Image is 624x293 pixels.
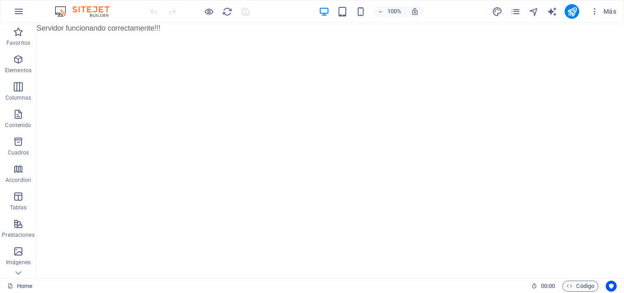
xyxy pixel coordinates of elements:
button: 100% [373,6,406,17]
span: Código [566,281,594,292]
i: Publicar [567,6,577,17]
h6: 100% [387,6,402,17]
i: Volver a cargar página [222,6,233,17]
i: Diseño (Ctrl+Alt+Y) [492,6,502,17]
button: Más [587,4,620,19]
p: Cuadros [8,149,29,156]
p: Elementos [5,67,32,74]
button: pages [510,6,521,17]
button: publish [565,4,579,19]
a: Haz clic para cancelar la selección y doble clic para abrir páginas [7,281,32,292]
p: Columnas [5,94,32,101]
span: Más [590,7,616,16]
p: Imágenes [6,259,31,266]
span: 00 00 [541,281,555,292]
p: Accordion [5,176,31,184]
button: reload [222,6,233,17]
p: Tablas [10,204,27,211]
h6: Tiempo de la sesión [531,281,555,292]
i: Navegador [529,6,539,17]
i: Páginas (Ctrl+Alt+S) [510,6,521,17]
p: Prestaciones [2,231,34,239]
button: navigator [528,6,539,17]
span: : [547,282,549,289]
i: Al redimensionar, ajustar el nivel de zoom automáticamente para ajustarse al dispositivo elegido. [411,7,419,16]
p: Contenido [5,122,31,129]
button: Código [562,281,598,292]
button: Usercentrics [606,281,617,292]
p: Favoritos [6,39,30,47]
button: text_generator [546,6,557,17]
button: design [492,6,502,17]
i: AI Writer [547,6,557,17]
img: Editor Logo [53,6,121,17]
